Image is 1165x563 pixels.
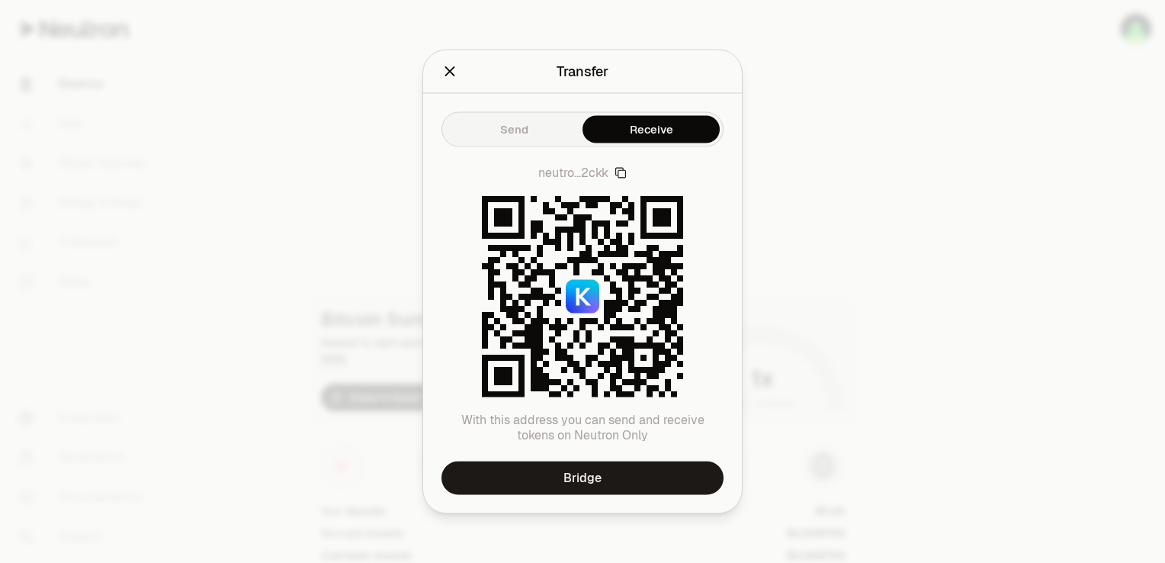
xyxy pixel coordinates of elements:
[441,413,724,443] p: With this address you can send and receive tokens on Neutron Only
[538,166,608,181] span: neutro...2ckk
[582,116,720,143] button: Receive
[538,166,627,181] button: neutro...2ckk
[441,462,724,495] a: Bridge
[441,61,458,82] button: Close
[445,116,582,143] button: Send
[557,61,608,82] div: Transfer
